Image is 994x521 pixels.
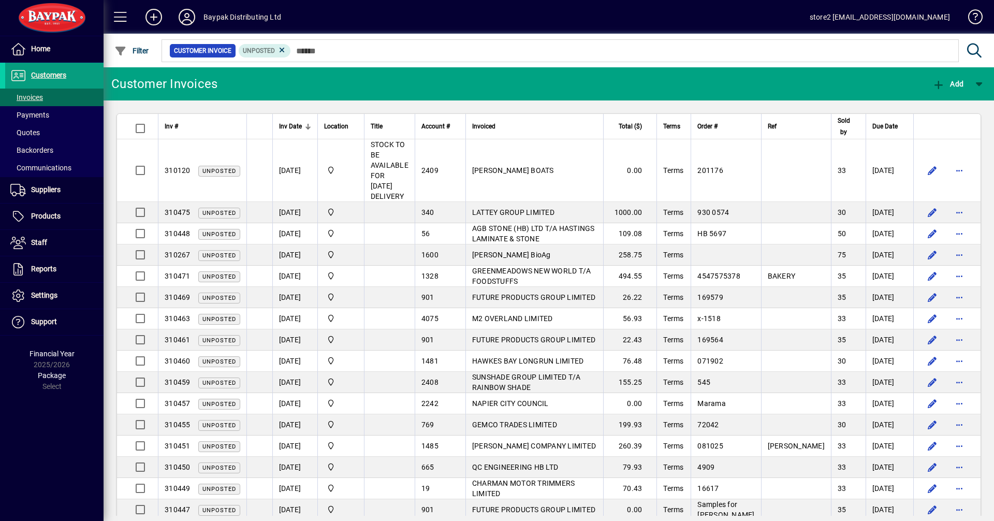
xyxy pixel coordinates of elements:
td: 22.43 [603,329,656,351]
span: 310475 [165,208,191,216]
span: 310267 [165,251,191,259]
span: Baypak - Onekawa [324,249,358,260]
span: 35 [838,336,846,344]
span: 2409 [421,166,438,175]
button: Edit [924,416,941,433]
td: [DATE] [866,266,913,287]
td: [DATE] [866,223,913,244]
td: 79.93 [603,457,656,478]
td: [DATE] [272,372,317,393]
td: [DATE] [866,372,913,393]
span: Terms [663,272,683,280]
span: Unposted [243,47,275,54]
span: Payments [10,111,49,119]
button: Edit [924,501,941,518]
span: x-1518 [697,314,721,323]
span: 1600 [421,251,438,259]
td: 260.39 [603,436,656,457]
button: Filter [112,41,152,60]
span: Baypak - Onekawa [324,270,358,282]
button: More options [951,459,968,475]
button: More options [951,353,968,369]
span: Inv Date [279,121,302,132]
td: [DATE] [866,139,913,202]
td: 26.22 [603,287,656,308]
span: FUTURE PRODUCTS GROUP LIMITED [472,293,595,301]
span: Baypak - Onekawa [324,377,358,388]
a: Suppliers [5,177,104,203]
button: Edit [924,162,941,179]
span: 33 [838,442,846,450]
span: Terms [663,314,683,323]
span: HAWKES BAY LONGRUN LIMITED [472,357,584,365]
span: Baypak - Onekawa [324,165,358,176]
td: [DATE] [866,414,913,436]
div: Baypak Distributing Ltd [203,9,281,25]
button: Edit [924,374,941,390]
span: Terms [663,229,683,238]
span: Filter [114,47,149,55]
a: Invoices [5,89,104,106]
span: 56 [421,229,430,238]
td: 0.00 [603,139,656,202]
span: LATTEY GROUP LIMITED [472,208,554,216]
span: 169564 [697,336,723,344]
span: Terms [663,293,683,301]
td: [DATE] [272,351,317,372]
button: Edit [924,480,941,497]
span: Inv # [165,121,178,132]
td: [DATE] [866,287,913,308]
span: 310461 [165,336,191,344]
span: Terms [663,442,683,450]
span: Products [31,212,61,220]
button: Add [137,8,170,26]
button: More options [951,162,968,179]
button: Edit [924,438,941,454]
span: 33 [838,399,846,408]
button: Edit [924,310,941,327]
button: Edit [924,247,941,263]
td: [DATE] [272,499,317,520]
td: [DATE] [272,393,317,414]
span: Communications [10,164,71,172]
span: Package [38,371,66,380]
div: Title [371,121,408,132]
span: Unposted [202,252,236,259]
span: Unposted [202,358,236,365]
td: 0.00 [603,393,656,414]
span: Baypak - Onekawa [324,313,358,324]
span: Terms [663,208,683,216]
button: More options [951,310,968,327]
td: 76.48 [603,351,656,372]
span: Terms [663,121,680,132]
td: [DATE] [866,351,913,372]
td: [DATE] [866,202,913,223]
span: Due Date [872,121,898,132]
span: Invoices [10,93,43,102]
span: Unposted [202,380,236,386]
span: 901 [421,505,434,514]
td: 199.93 [603,414,656,436]
a: Settings [5,283,104,309]
button: More options [951,204,968,221]
span: Unposted [202,210,236,216]
span: Samples for [PERSON_NAME] [697,500,754,519]
a: Knowledge Base [960,2,981,36]
span: Unposted [202,443,236,450]
span: Customers [31,71,66,79]
div: Customer Invoices [111,76,217,92]
span: Backorders [10,146,53,154]
button: More options [951,501,968,518]
span: Financial Year [30,350,75,358]
span: Account # [421,121,450,132]
a: Home [5,36,104,62]
button: More options [951,374,968,390]
span: [PERSON_NAME] BioAg [472,251,551,259]
td: [DATE] [272,414,317,436]
span: 4547575378 [697,272,740,280]
td: [DATE] [866,329,913,351]
span: Ref [768,121,777,132]
span: Terms [663,336,683,344]
span: HB 5697 [697,229,726,238]
span: [PERSON_NAME] [768,442,825,450]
